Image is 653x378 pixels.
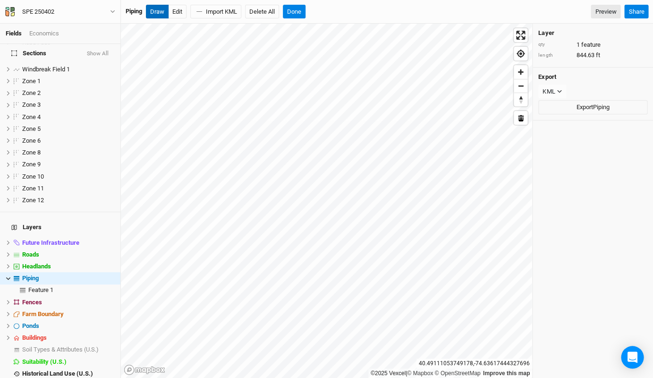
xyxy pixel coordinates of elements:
div: 40.49111053749178 , -74.63617444327696 [416,359,532,369]
button: Enter fullscreen [514,28,527,42]
span: Soil Types & Attributes (U.S.) [22,346,99,353]
span: Fences [22,299,42,306]
div: Economics [29,29,59,38]
div: Zone 8 [22,149,115,156]
span: ft [595,51,600,60]
div: Zone 6 [22,137,115,145]
div: KML [543,87,555,96]
a: OpenStreetMap [434,370,480,377]
div: | [371,369,530,378]
span: Zone 8 [22,149,41,156]
span: Roads [22,251,39,258]
span: Windbreak Field 1 [22,66,70,73]
a: Improve this map [483,370,530,377]
div: Zone 10 [22,173,115,180]
span: Zone 5 [22,125,41,132]
button: Draw [146,5,169,19]
div: Windbreak Field 1 [22,66,115,73]
span: Zone 2 [22,89,41,96]
div: Piping [126,7,142,16]
div: qty [538,41,571,48]
div: Zone 1 [22,77,115,85]
button: Delete All [245,5,279,19]
span: Zone 10 [22,173,44,180]
span: Farm Boundary [22,310,64,318]
span: Buildings [22,334,47,341]
span: Feature 1 [28,286,53,293]
a: ©2025 Vexcel [371,370,406,377]
button: Delete [514,111,527,125]
div: SPE 250402 [22,7,54,17]
button: KML [538,85,566,99]
div: Zone 3 [22,101,115,109]
button: Edit [168,5,187,19]
button: Zoom in [514,65,527,79]
span: Zone 1 [22,77,41,85]
canvas: Map [121,24,532,378]
span: Zone 3 [22,101,41,108]
span: Zone 12 [22,197,44,204]
div: Headlands [22,263,115,270]
h4: Layers [6,218,115,237]
button: Reset bearing to north [514,93,527,106]
span: Suitability (U.S.) [22,358,67,365]
button: Done [283,5,305,19]
div: Fences [22,299,115,306]
div: Roads [22,251,115,258]
div: Soil Types & Attributes (U.S.) [22,346,115,353]
span: Zone 6 [22,137,41,144]
a: Preview [591,5,620,19]
span: Ponds [22,322,39,329]
div: Zone 4 [22,113,115,121]
a: Fields [6,30,22,37]
div: Zone 2 [22,89,115,97]
button: Find my location [514,47,527,60]
div: Piping [22,275,115,282]
span: Headlands [22,263,51,270]
div: Buildings [22,334,115,342]
div: Zone 11 [22,185,115,192]
span: Historical Land Use (U.S.) [22,370,93,377]
span: Zone 9 [22,161,41,168]
div: 844.63 [538,51,647,60]
div: Suitability (U.S.) [22,358,115,366]
div: 1 [538,41,647,49]
div: Feature 1 [28,286,115,294]
button: ExportPiping [538,100,647,114]
a: Mapbox [407,370,433,377]
button: Zoom out [514,79,527,93]
button: SPE 250402 [5,7,116,17]
div: Open Intercom Messenger [621,346,644,369]
span: Zone 11 [22,185,44,192]
span: feature [581,41,600,49]
div: Future Infrastructure [22,239,115,247]
div: Zone 9 [22,161,115,168]
button: Import KML [190,5,241,19]
span: Piping [22,275,39,282]
h4: Export [538,73,647,81]
div: Zone 12 [22,197,115,204]
button: Share [624,5,648,19]
div: Historical Land Use (U.S.) [22,370,115,378]
span: Sections [11,50,46,57]
div: Ponds [22,322,115,330]
h4: Layer [538,29,647,37]
span: Zone 4 [22,113,41,120]
div: Zone 5 [22,125,115,133]
span: Future Infrastructure [22,239,79,246]
div: length [538,52,571,59]
div: Farm Boundary [22,310,115,318]
button: Show All [86,51,109,57]
a: Mapbox logo [124,364,165,375]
